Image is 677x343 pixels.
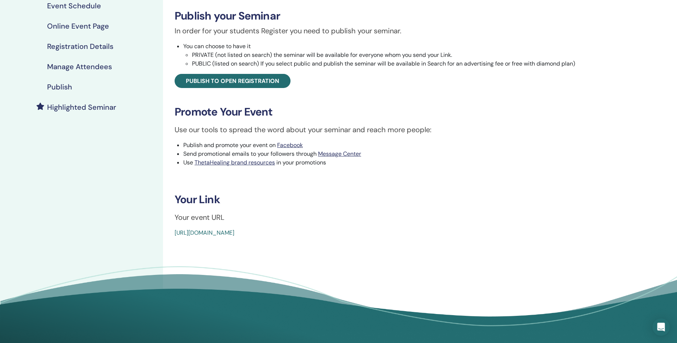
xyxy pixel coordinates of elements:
h4: Online Event Page [47,22,109,30]
h4: Registration Details [47,42,113,51]
h3: Publish your Seminar [175,9,603,22]
a: Publish to open registration [175,74,291,88]
li: You can choose to have it [183,42,603,68]
li: Send promotional emails to your followers through [183,150,603,158]
li: PUBLIC (listed on search) If you select public and publish the seminar will be available in Searc... [192,59,603,68]
h3: Your Link [175,193,603,206]
h4: Manage Attendees [47,62,112,71]
h3: Promote Your Event [175,105,603,118]
li: Use in your promotions [183,158,603,167]
span: Publish to open registration [186,77,279,85]
li: PRIVATE (not listed on search) the seminar will be available for everyone whom you send your Link. [192,51,603,59]
h4: Publish [47,83,72,91]
p: Your event URL [175,212,603,223]
p: Use our tools to spread the word about your seminar and reach more people: [175,124,603,135]
li: Publish and promote your event on [183,141,603,150]
a: Message Center [318,150,361,158]
a: ThetaHealing brand resources [195,159,275,166]
a: Facebook [277,141,303,149]
h4: Event Schedule [47,1,101,10]
h4: Highlighted Seminar [47,103,116,112]
p: In order for your students Register you need to publish your seminar. [175,25,603,36]
div: Open Intercom Messenger [652,318,670,336]
a: [URL][DOMAIN_NAME] [175,229,234,237]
